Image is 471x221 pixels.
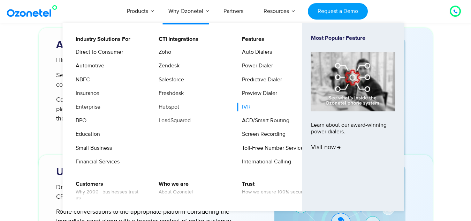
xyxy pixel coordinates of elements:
[71,103,101,111] a: Enterprise
[311,35,395,199] a: Most Popular FeatureLearn about our award-winning power dialers.Visit now
[154,48,172,57] a: Zoho
[71,116,88,125] a: BPO
[237,61,274,70] a: Power Dialer
[242,189,307,195] span: How we ensure 100% security
[237,130,287,139] a: Screen Recording
[71,35,131,44] a: Industry Solutions For
[237,35,265,44] a: Features
[154,61,181,70] a: Zendesk
[237,48,273,57] a: Auto Dialers
[237,144,307,153] a: Toll-Free Number Services
[154,116,192,125] a: LeadSquared
[71,75,91,84] a: NBFC
[71,61,105,70] a: Automotive
[311,144,341,152] span: Visit now
[56,38,251,52] h3: Agentic AI Workflow
[71,130,101,139] a: Education
[237,75,283,84] a: Predictive Dialer
[308,3,367,20] a: Request a Demo
[71,89,100,98] a: Insurance
[237,116,290,125] a: ACD/Smart Routing
[56,96,150,104] span: Connect easily with any third-party
[56,56,237,65] p: Hire pre-built AI agents for specific use cases.
[154,89,185,98] a: Freshdesk
[154,35,199,44] a: CTI Integrations
[154,75,185,84] a: Salesforce
[159,189,193,195] span: About Ozonetel
[237,89,278,98] a: Preview Dialer
[76,189,144,201] span: Why 2000+ businesses trust us
[56,183,237,202] p: Drive unified conversations with our natively integrated CCaaS, CPaaS, and UCaaS platforms.
[237,180,309,196] a: TrustHow we ensure 100% security
[56,96,233,123] span: , customer engagement platforms, and ensure native compatibility within the
[154,180,194,196] a: Who we areAbout Ozonetel
[71,180,145,202] a: CustomersWhy 2000+ businesses trust us
[71,144,113,153] a: Small Business
[71,157,121,166] a: Financial Services
[311,52,395,111] img: phone-system-min.jpg
[56,71,237,90] p: Seamlessly automate complex workflows, drive real-time conversational insights, and improve busin...
[71,48,124,57] a: Direct to Consumer
[237,157,292,166] a: International Calling
[56,165,251,179] h3: Unified Conversations
[154,103,180,111] a: Hubspot
[237,103,252,111] a: IVR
